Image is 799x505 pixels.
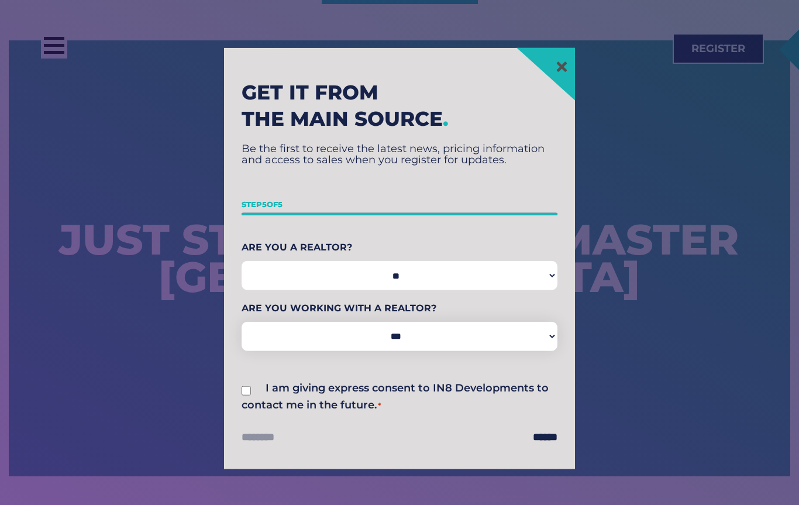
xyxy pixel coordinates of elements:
[278,199,283,208] span: 5
[242,300,557,317] label: Are You Working With A Realtor?
[262,199,267,208] span: 5
[443,106,449,130] span: .
[242,239,557,256] label: Are You A Realtor?
[242,381,549,411] label: I am giving express consent to IN8 Developments to contact me in the future.
[242,80,557,132] h2: Get it from the main source
[242,195,557,213] p: Step of
[242,143,557,166] p: Be the first to receive the latest news, pricing information and access to sales when you registe...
